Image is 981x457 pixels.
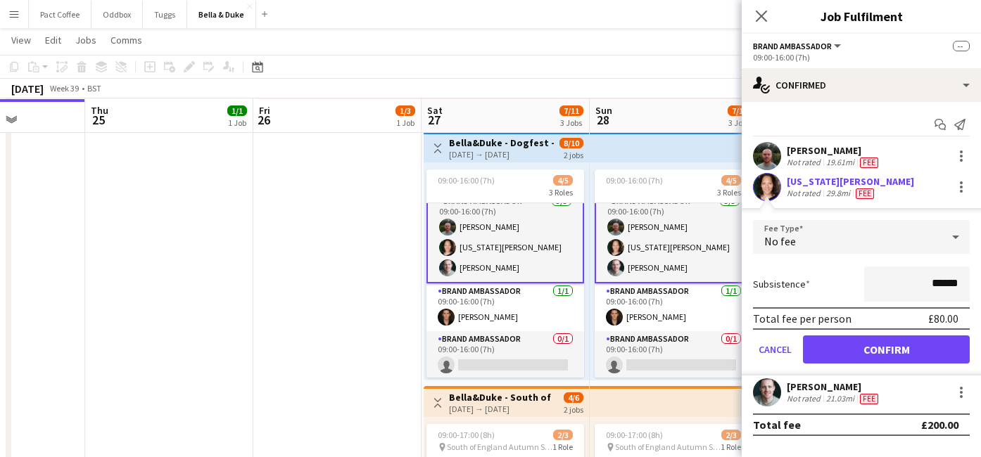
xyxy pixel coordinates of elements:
[860,157,878,168] span: Fee
[11,82,44,96] div: [DATE]
[753,418,801,432] div: Total fee
[787,157,823,168] div: Not rated
[425,112,443,128] span: 27
[823,188,853,199] div: 29.8mi
[753,311,852,326] div: Total fee per person
[438,175,495,186] span: 09:00-16:00 (7h)
[823,157,857,168] div: 19.61mi
[426,283,584,331] app-card-role: Brand Ambassador1/109:00-16:00 (7h)[PERSON_NAME]
[46,83,82,94] span: Week 39
[449,136,554,149] h3: Bella&Duke - Dogfest - [GEOGRAPHIC_DATA]
[564,403,583,415] div: 2 jobs
[721,430,741,440] span: 2/3
[564,148,583,160] div: 2 jobs
[753,278,810,290] label: Subsistence
[764,234,796,248] span: No fee
[259,104,270,117] span: Fri
[45,34,61,46] span: Edit
[6,31,37,49] a: View
[449,391,554,404] h3: Bella&Duke - South of England Autumn Show and Horse trials
[728,105,752,116] span: 7/11
[187,1,256,28] button: Bella & Duke
[742,68,981,102] div: Confirmed
[595,331,752,379] app-card-role: Brand Ambassador0/109:00-16:00 (7h)
[91,1,143,28] button: Oddbox
[426,331,584,379] app-card-role: Brand Ambassador0/109:00-16:00 (7h)
[717,187,741,198] span: 3 Roles
[856,188,874,199] span: Fee
[91,104,108,117] span: Thu
[853,188,877,199] div: Crew has different fees then in role
[857,157,881,168] div: Crew has different fees then in role
[75,34,96,46] span: Jobs
[449,149,554,160] div: [DATE] → [DATE]
[606,175,663,186] span: 09:00-16:00 (7h)
[787,393,823,404] div: Not rated
[787,144,881,157] div: [PERSON_NAME]
[447,442,552,452] span: South of England Autumn Show and Horsetrials
[753,41,843,51] button: Brand Ambassador
[615,442,721,452] span: South of England Autumn Show and Horsetrials
[787,175,914,188] div: [US_STATE][PERSON_NAME]
[787,380,881,393] div: [PERSON_NAME]
[396,117,414,128] div: 1 Job
[552,442,573,452] span: 1 Role
[595,104,612,117] span: Sun
[395,105,415,116] span: 1/3
[11,34,31,46] span: View
[559,138,583,148] span: 8/10
[553,430,573,440] span: 2/3
[110,34,142,46] span: Comms
[105,31,148,49] a: Comms
[227,105,247,116] span: 1/1
[787,188,823,199] div: Not rated
[228,117,246,128] div: 1 Job
[753,335,797,363] button: Cancel
[426,169,584,378] app-job-card: 09:00-16:00 (7h)4/53 RolesBrand Ambassador3/309:00-16:00 (7h)[PERSON_NAME][US_STATE][PERSON_NAME]...
[921,418,958,432] div: £200.00
[564,392,583,403] span: 4/6
[753,52,970,63] div: 09:00-16:00 (7h)
[553,175,573,186] span: 4/5
[89,112,108,128] span: 25
[549,187,573,198] span: 3 Roles
[560,117,583,128] div: 3 Jobs
[595,192,752,283] app-card-role: Brand Ambassador3/309:00-16:00 (7h)[PERSON_NAME][US_STATE][PERSON_NAME][PERSON_NAME]
[87,83,101,94] div: BST
[438,430,495,440] span: 09:00-17:00 (8h)
[857,393,881,404] div: Crew has different fees then in role
[823,393,857,404] div: 21.03mi
[753,41,832,51] span: Brand Ambassador
[70,31,102,49] a: Jobs
[559,105,583,116] span: 7/11
[593,112,612,128] span: 28
[606,430,663,440] span: 09:00-17:00 (8h)
[595,169,752,378] app-job-card: 09:00-16:00 (7h)4/53 RolesBrand Ambassador3/309:00-16:00 (7h)[PERSON_NAME][US_STATE][PERSON_NAME]...
[721,442,741,452] span: 1 Role
[595,283,752,331] app-card-role: Brand Ambassador1/109:00-16:00 (7h)[PERSON_NAME]
[257,112,270,128] span: 26
[39,31,67,49] a: Edit
[426,192,584,283] app-card-role: Brand Ambassador3/309:00-16:00 (7h)[PERSON_NAME][US_STATE][PERSON_NAME][PERSON_NAME]
[721,175,741,186] span: 4/5
[953,41,970,51] span: --
[449,404,554,414] div: [DATE] → [DATE]
[427,104,443,117] span: Sat
[728,117,751,128] div: 3 Jobs
[742,7,981,25] h3: Job Fulfilment
[860,394,878,404] span: Fee
[143,1,187,28] button: Tuggs
[928,311,958,326] div: £80.00
[29,1,91,28] button: Pact Coffee
[803,335,970,363] button: Confirm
